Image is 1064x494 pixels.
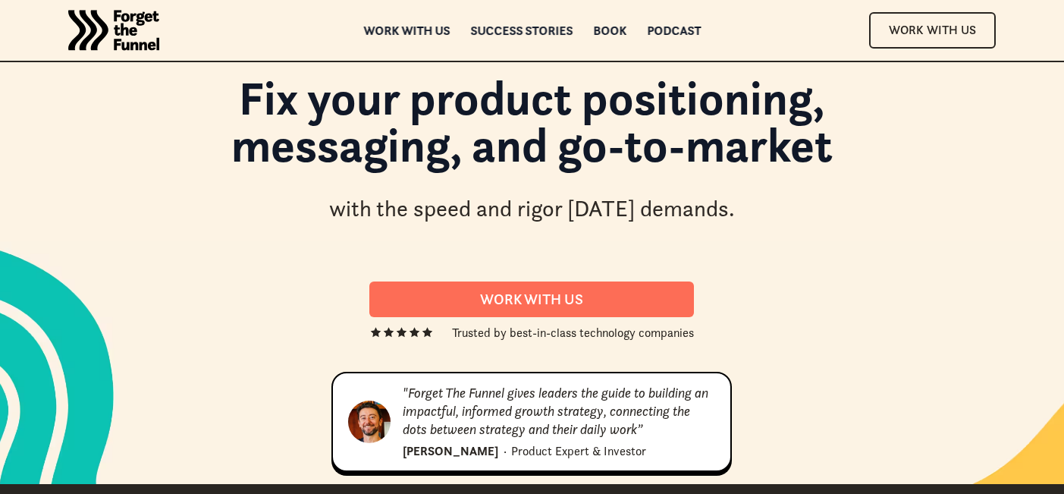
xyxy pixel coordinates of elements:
[329,194,735,225] div: with the speed and rigor [DATE] demands.
[363,25,450,36] a: Work with us
[388,291,676,308] div: Work With us
[470,25,573,36] a: Success StoriesSuccess Stories
[504,442,507,460] div: ·
[369,282,694,317] a: Work With us
[403,442,498,460] div: [PERSON_NAME]
[593,25,626,36] a: Book
[869,12,996,48] a: Work With Us
[647,25,701,36] a: Podcast
[403,384,715,439] div: "Forget The Funnel gives leaders the guide to building an impactful, informed growth strategy, co...
[511,442,646,460] div: Product Expert & Investor
[470,25,573,36] div: Success Stories
[135,74,929,184] h1: Fix your product positioning, messaging, and go-to-market
[452,323,694,341] div: Trusted by best-in-class technology companies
